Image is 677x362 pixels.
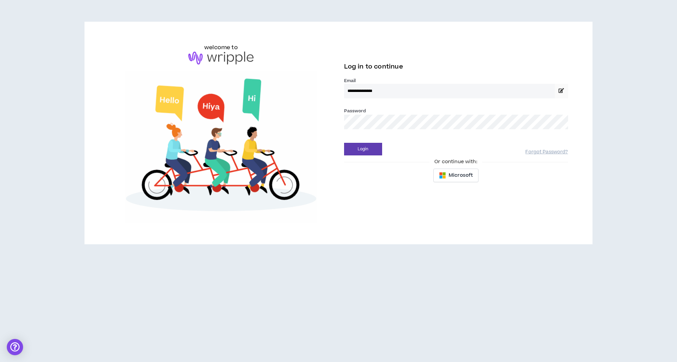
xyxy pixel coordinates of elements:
span: Or continue with: [430,158,482,166]
img: logo-brand.png [188,52,253,64]
img: Welcome to Wripple [109,71,333,223]
label: Email [344,78,568,84]
label: Password [344,108,366,114]
a: Forgot Password? [525,149,568,155]
button: Login [344,143,382,155]
button: Microsoft [433,169,478,182]
span: Log in to continue [344,62,403,71]
span: Microsoft [449,172,473,179]
div: Open Intercom Messenger [7,339,23,355]
h6: welcome to [204,43,238,52]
